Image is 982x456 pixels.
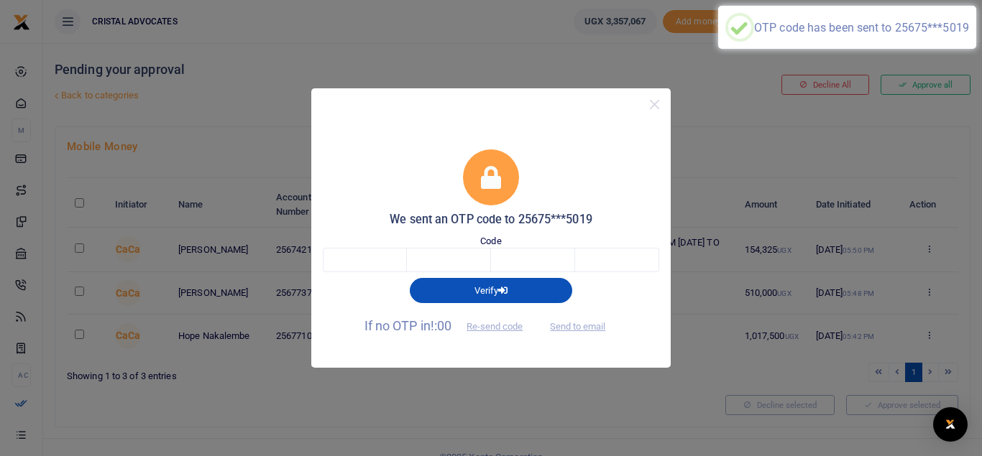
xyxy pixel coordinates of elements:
[431,318,451,333] span: !:00
[323,213,659,227] h5: We sent an OTP code to 25675***5019
[480,234,501,248] label: Code
[364,318,536,333] span: If no OTP in
[644,94,665,115] button: Close
[933,407,968,442] div: Open Intercom Messenger
[410,278,572,302] button: Verify
[754,21,969,34] div: OTP code has been sent to 25675***5019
